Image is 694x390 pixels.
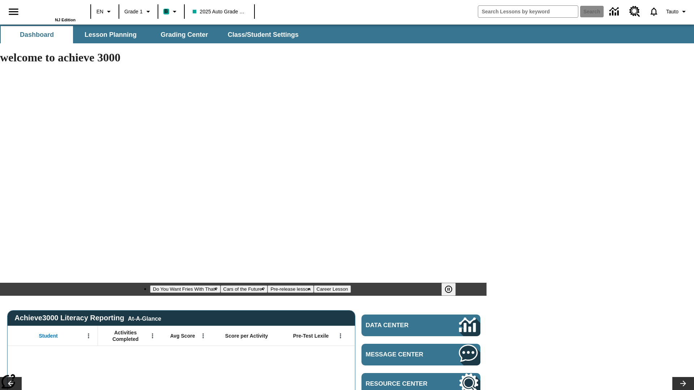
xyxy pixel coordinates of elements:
[55,18,76,22] span: NJ Edition
[1,26,73,43] button: Dashboard
[97,8,103,16] span: EN
[663,5,691,18] button: Profile/Settings
[160,31,208,39] span: Grading Center
[228,31,299,39] span: Class/Student Settings
[335,330,346,341] button: Open Menu
[93,5,116,18] button: Language: EN, Select a language
[198,330,209,341] button: Open Menu
[147,330,158,341] button: Open Menu
[666,8,678,16] span: Tauto
[366,322,434,329] span: Data Center
[193,8,246,16] span: 2025 Auto Grade 1 A
[441,283,463,296] div: Pause
[478,6,578,17] input: search field
[366,380,437,387] span: Resource Center
[164,7,168,16] span: B
[74,26,147,43] button: Lesson Planning
[3,1,24,22] button: Open side menu
[672,377,694,390] button: Lesson carousel, Next
[102,329,149,342] span: Activities Completed
[148,26,220,43] button: Grading Center
[29,3,76,22] div: Home
[625,2,644,21] a: Resource Center, Will open in new tab
[14,314,161,322] span: Achieve3000 Literacy Reporting
[85,31,137,39] span: Lesson Planning
[170,333,195,339] span: Avg Score
[121,5,155,18] button: Grade: Grade 1, Select a grade
[124,8,143,16] span: Grade 1
[83,330,94,341] button: Open Menu
[150,285,220,293] button: Slide 1 Do You Want Fries With That?
[160,5,182,18] button: Boost Class color is teal. Change class color
[222,26,304,43] button: Class/Student Settings
[128,314,161,322] div: At-A-Glance
[267,285,313,293] button: Slide 3 Pre-release lesson
[225,333,268,339] span: Score per Activity
[220,285,268,293] button: Slide 2 Cars of the Future?
[314,285,351,293] button: Slide 4 Career Lesson
[441,283,456,296] button: Pause
[361,315,480,336] a: Data Center
[293,333,329,339] span: Pre-Test Lexile
[644,2,663,21] a: Notifications
[605,2,625,22] a: Data Center
[366,351,437,358] span: Message Center
[39,333,58,339] span: Student
[29,3,76,18] a: Home
[20,31,54,39] span: Dashboard
[361,344,480,365] a: Message Center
